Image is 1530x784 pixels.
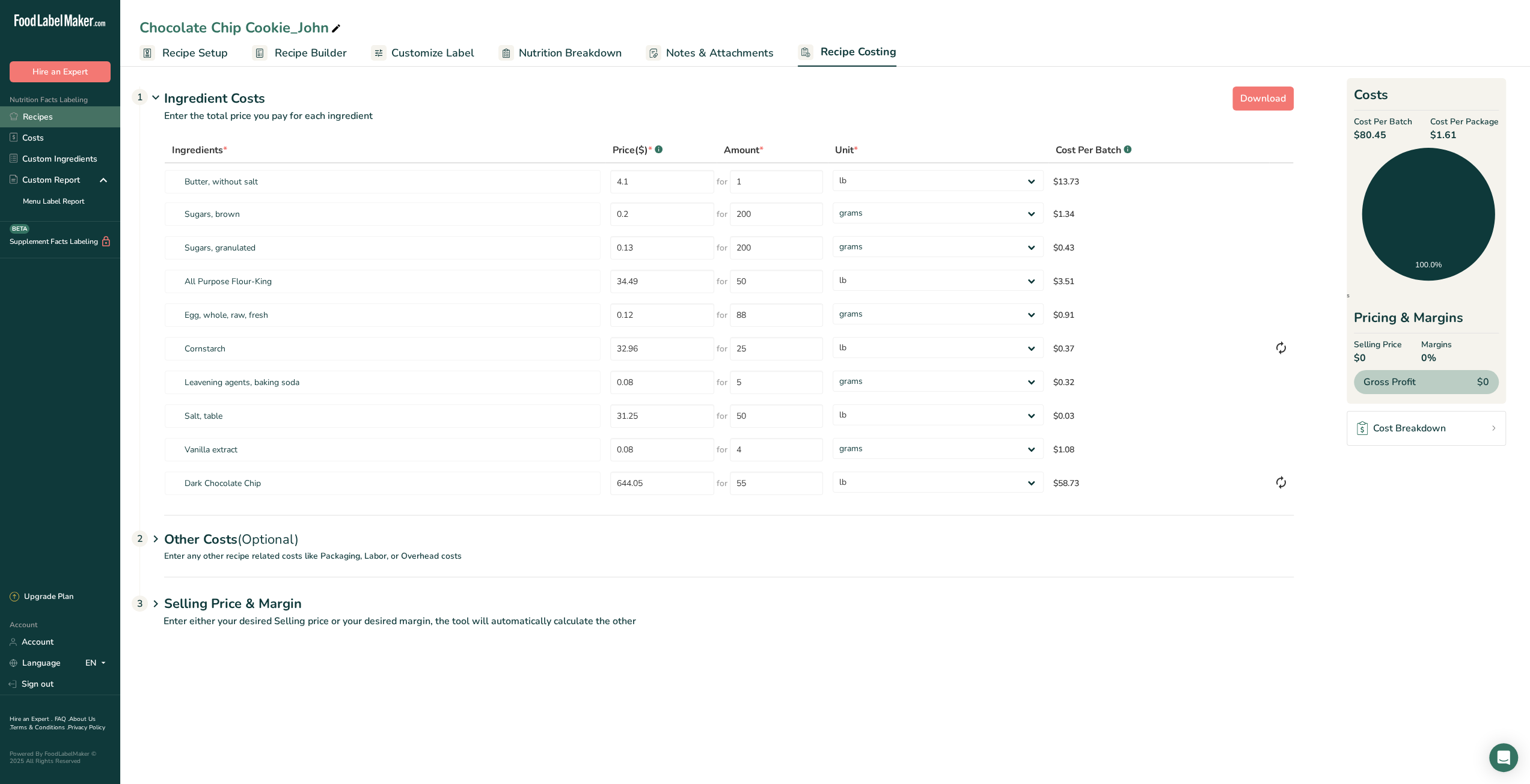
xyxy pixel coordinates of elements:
span: for [717,242,727,254]
span: 0% [1421,351,1452,365]
td: $58.73 [1048,466,1269,500]
span: Ingredients [172,143,227,157]
div: Other Costs [164,515,1294,550]
span: Download [1240,91,1286,106]
span: Cost Per Batch [1354,115,1412,128]
a: Recipe Costing [798,38,896,67]
span: Unit [835,143,858,157]
span: $80.45 [1354,128,1412,142]
div: Cost Breakdown [1357,421,1445,436]
span: Gross Profit [1363,375,1416,389]
button: Download [1232,87,1294,111]
div: Upgrade Plan [10,591,73,603]
span: Recipe Builder [275,45,347,61]
span: for [717,410,727,422]
span: for [717,309,727,321]
span: for [717,342,727,355]
span: (Optional) [237,530,299,548]
a: Cost Breakdown [1347,411,1506,446]
span: Selling Price [1354,338,1402,351]
span: Cost Per Batch [1056,143,1121,157]
div: Custom Report [10,174,80,186]
span: Nutrition Breakdown [519,45,622,61]
span: Margins [1421,338,1452,351]
a: Terms & Conditions . [10,723,68,732]
p: Enter any other recipe related costs like Packaging, Labor, or Overhead costs [140,550,1294,577]
span: for [717,376,727,389]
span: for [717,443,727,456]
a: Recipe Builder [252,40,347,67]
div: Powered By FoodLabelMaker © 2025 All Rights Reserved [10,750,111,765]
div: 2 [132,530,148,547]
div: 3 [132,595,148,612]
div: Pricing & Margins [1354,308,1499,333]
h2: Costs [1354,85,1499,111]
h1: Selling Price & Margin [164,594,1294,614]
td: $0.43 [1048,231,1269,264]
a: Privacy Policy [68,723,105,732]
div: Open Intercom Messenger [1489,743,1518,772]
span: $0 [1477,375,1489,389]
td: $0.32 [1048,365,1269,399]
div: Ingredient Costs [164,89,1294,109]
span: Recipe Setup [162,45,228,61]
span: Customize Label [391,45,474,61]
td: $1.08 [1048,433,1269,466]
td: $3.51 [1048,264,1269,298]
span: for [717,175,727,188]
div: Price($) [613,143,662,157]
a: Language [10,652,61,673]
td: $13.73 [1048,163,1269,197]
div: BETA [10,224,29,234]
a: Customize Label [371,40,474,67]
span: Notes & Attachments [666,45,774,61]
td: $0.37 [1048,332,1269,365]
div: 1 [132,89,148,105]
span: $0 [1354,351,1402,365]
span: $1.61 [1430,128,1499,142]
span: Cost Per Package [1430,115,1499,128]
p: Enter either your desired Selling price or your desired margin, the tool will automatically calcu... [139,614,1294,643]
span: Ingredients [1314,293,1350,299]
p: Enter the total price you pay for each ingredient [140,109,1294,138]
span: Recipe Costing [821,44,896,60]
a: Notes & Attachments [646,40,774,67]
a: About Us . [10,715,96,732]
div: EN [85,656,111,670]
button: Hire an Expert [10,61,111,82]
td: $0.91 [1048,298,1269,332]
a: Recipe Setup [139,40,228,67]
a: FAQ . [55,715,69,723]
a: Nutrition Breakdown [498,40,622,67]
span: for [717,208,727,220]
td: $0.03 [1048,399,1269,433]
td: $1.34 [1048,197,1269,231]
span: for [717,477,727,490]
span: for [717,275,727,288]
div: Chocolate Chip Cookie_John [139,17,343,38]
span: Amount [724,143,763,157]
a: Hire an Expert . [10,715,52,723]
